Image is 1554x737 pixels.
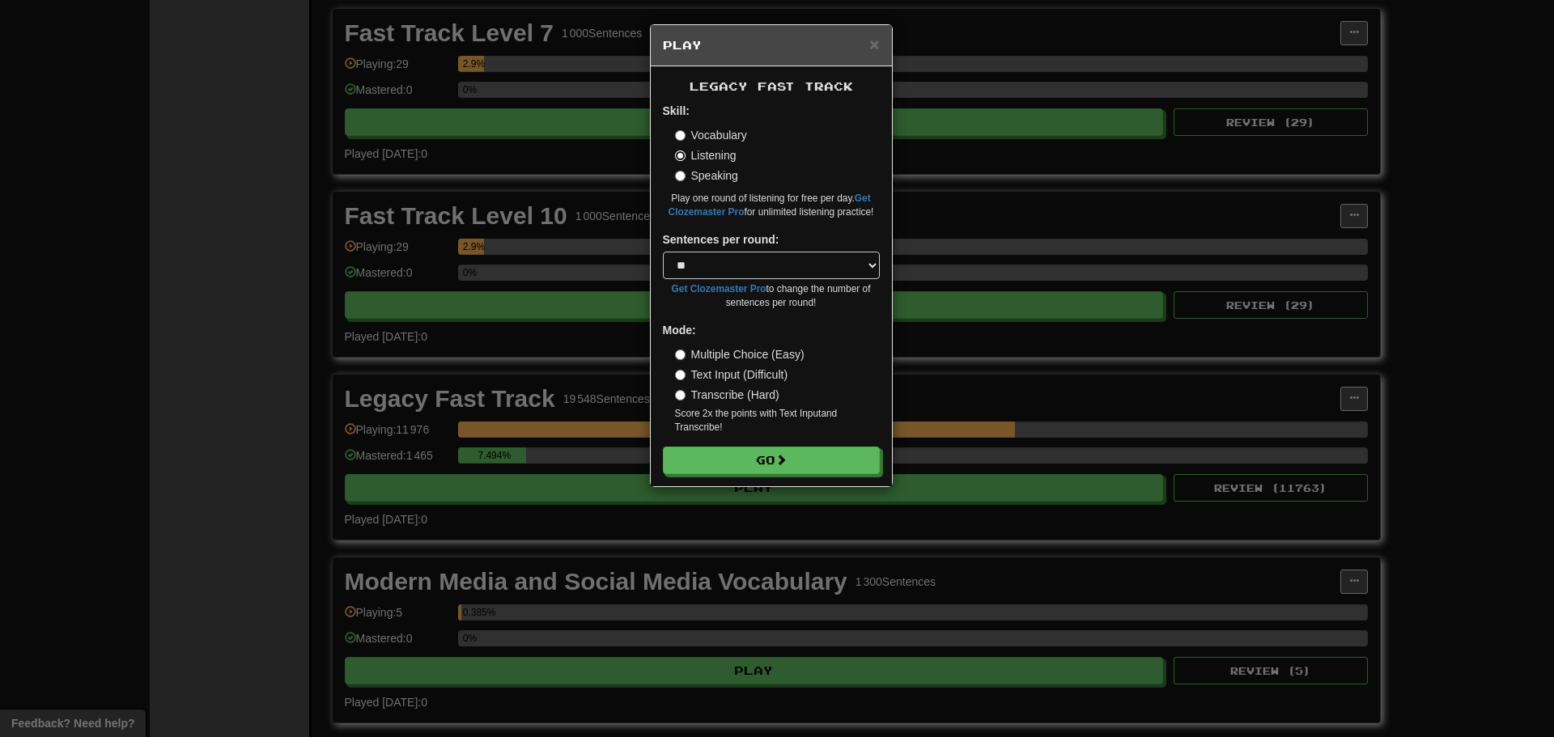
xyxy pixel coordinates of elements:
[663,104,690,117] strong: Skill:
[675,387,779,403] label: Transcribe (Hard)
[663,447,880,474] button: Go
[663,192,880,219] small: Play one round of listening for free per day. for unlimited listening practice!
[869,36,879,53] button: Close
[675,150,686,161] input: Listening
[663,282,880,310] small: to change the number of sentences per round!
[672,283,766,294] a: Get Clozemaster Pro
[675,407,880,434] small: Score 2x the points with Text Input and Transcribe !
[675,349,686,360] input: Multiple Choice (Easy)
[675,167,738,184] label: Speaking
[675,346,805,362] label: Multiple Choice (Easy)
[663,37,880,53] h5: Play
[663,231,779,248] label: Sentences per round:
[675,370,686,380] input: Text Input (Difficult)
[663,324,696,337] strong: Mode:
[675,366,788,383] label: Text Input (Difficult)
[675,147,737,163] label: Listening
[675,171,686,181] input: Speaking
[869,35,879,53] span: ×
[675,130,686,141] input: Vocabulary
[675,390,686,400] input: Transcribe (Hard)
[690,79,853,93] span: Legacy Fast Track
[675,127,747,143] label: Vocabulary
